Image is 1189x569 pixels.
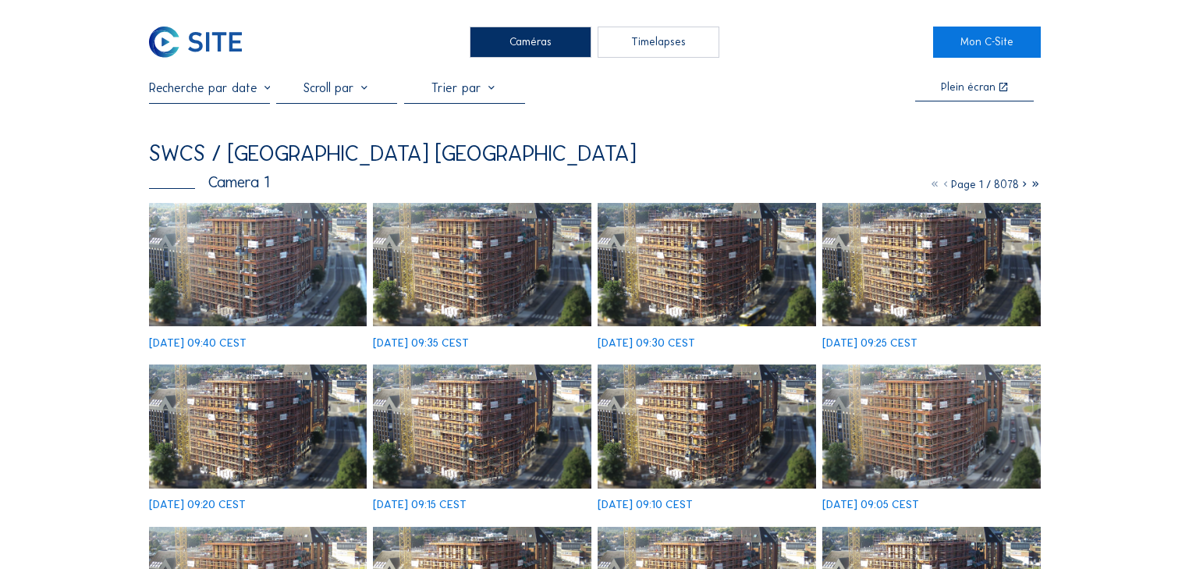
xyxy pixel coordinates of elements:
[822,500,919,510] div: [DATE] 09:05 CEST
[149,338,247,349] div: [DATE] 09:40 CEST
[149,175,269,190] div: Camera 1
[373,500,467,510] div: [DATE] 09:15 CEST
[149,500,246,510] div: [DATE] 09:20 CEST
[470,27,591,58] div: Caméras
[933,27,1040,58] a: Mon C-Site
[149,27,243,58] img: C-SITE Logo
[941,82,996,94] div: Plein écran
[598,203,816,326] img: image_52936188
[149,143,637,165] div: SWCS / [GEOGRAPHIC_DATA] [GEOGRAPHIC_DATA]
[373,338,469,349] div: [DATE] 09:35 CEST
[598,365,816,488] img: image_52935659
[598,27,719,58] div: Timelapses
[373,365,591,488] img: image_52935806
[149,203,367,326] img: image_52936488
[822,203,1041,326] img: image_52936116
[149,27,256,58] a: C-SITE Logo
[822,365,1041,488] img: image_52935521
[149,365,367,488] img: image_52935969
[951,178,1019,191] span: Page 1 / 8078
[373,203,591,326] img: image_52936336
[598,500,693,510] div: [DATE] 09:10 CEST
[822,338,917,349] div: [DATE] 09:25 CEST
[149,80,270,95] input: Recherche par date 󰅀
[598,338,695,349] div: [DATE] 09:30 CEST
